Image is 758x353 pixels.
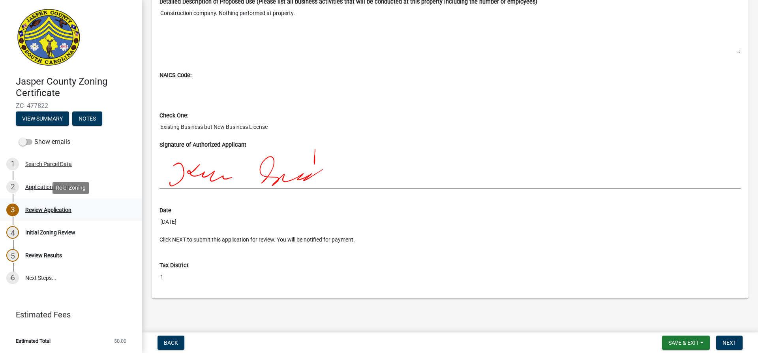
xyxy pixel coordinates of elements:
wm-modal-confirm: Notes [72,116,102,122]
div: Application Information [25,184,83,190]
div: 6 [6,272,19,284]
a: Estimated Fees [6,307,129,323]
img: ScpN3AAAAAZJREFUAwDtPg6qFAJdaQAAAABJRU5ErkJggg== [159,149,330,189]
span: Estimated Total [16,338,51,344]
div: 5 [6,249,19,262]
button: Back [158,336,184,350]
label: Signature of Authorized Applicant [159,142,246,148]
label: Check One: [159,113,188,119]
div: 2 [6,181,19,193]
div: 3 [6,204,19,216]
div: 4 [6,226,19,239]
button: Save & Exit [662,336,710,350]
div: Role: Zoning [53,182,89,194]
label: Date [159,208,171,213]
span: Back [164,340,178,346]
button: Notes [72,111,102,126]
span: Save & Exit [668,340,699,346]
p: Click NEXT to submit this application for review. You will be notified for payment. [159,236,741,244]
div: Review Application [25,207,71,213]
h4: Jasper County Zoning Certificate [16,76,136,99]
wm-modal-confirm: Summary [16,116,69,122]
textarea: Construction company. Nothing performed at property. [159,6,741,54]
button: Next [716,336,743,350]
span: ZC- 477822 [16,102,126,109]
label: NAICS Code: [159,73,191,78]
div: Search Parcel Data [25,161,72,167]
div: Initial Zoning Review [25,230,75,235]
button: View Summary [16,111,69,126]
label: Tax District [159,263,189,268]
label: Show emails [19,137,70,147]
img: Jasper County, South Carolina [16,8,82,68]
span: $0.00 [114,338,126,344]
div: Review Results [25,253,62,258]
span: Next [722,340,736,346]
div: 1 [6,158,19,170]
